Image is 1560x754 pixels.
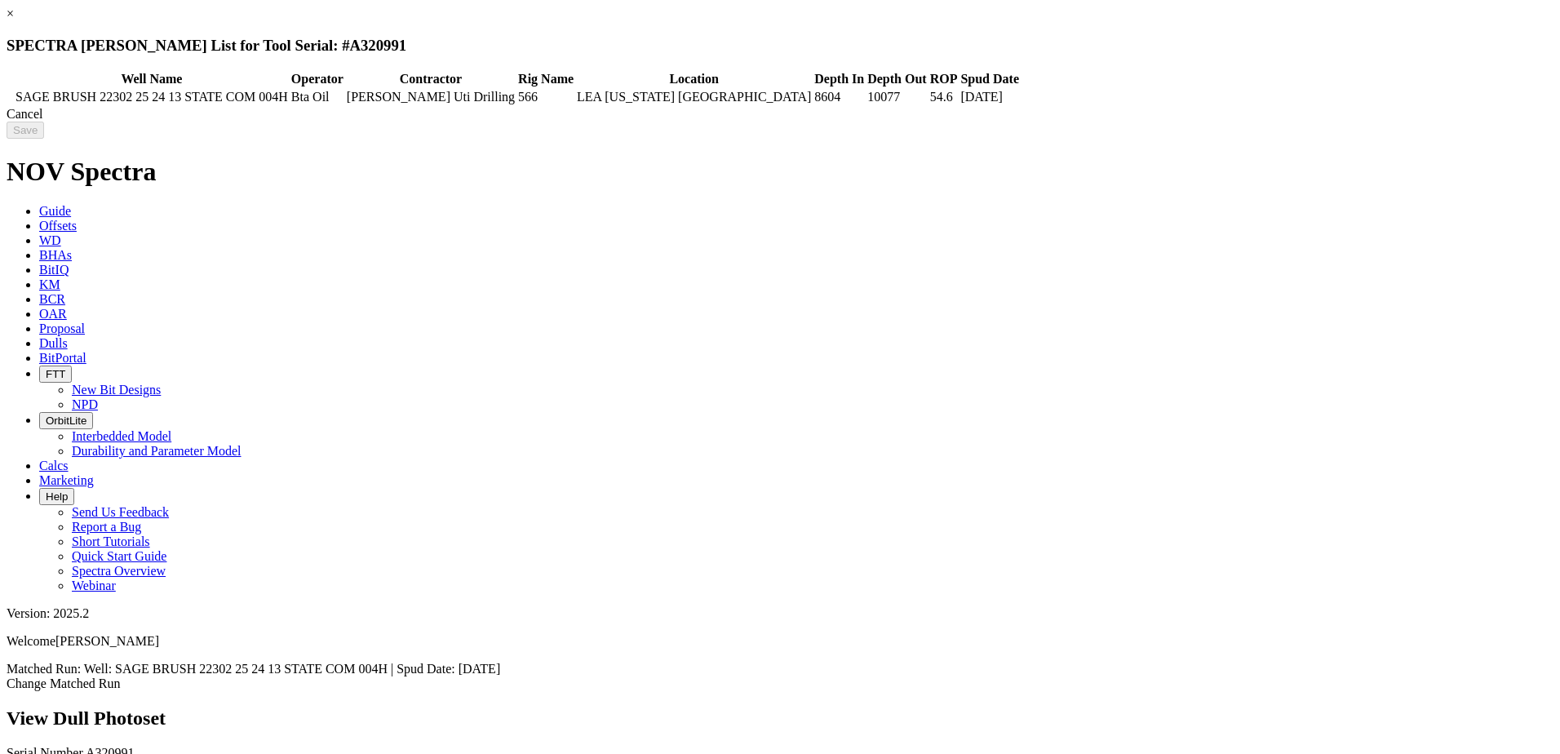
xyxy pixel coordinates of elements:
a: New Bit Designs [72,383,161,397]
th: Well Name [15,71,289,87]
a: Webinar [72,579,116,592]
th: Depth In [813,71,865,87]
td: 8604 [813,89,865,105]
h1: NOV Spectra [7,157,1553,187]
span: Well: SAGE BRUSH 22302 25 24 13 STATE COM 004H | Spud Date: [DATE] [84,662,500,676]
a: NPD [72,397,98,411]
h2: View Dull Photoset [7,707,1553,730]
span: Help [46,490,68,503]
th: Operator [290,71,344,87]
span: Matched Run: [7,662,81,676]
th: Spud Date [959,71,1020,87]
span: OAR [39,307,67,321]
td: 566 [517,89,574,105]
a: Quick Start Guide [72,549,166,563]
span: BCR [39,292,65,306]
span: FTT [46,368,65,380]
a: Interbedded Model [72,429,171,443]
a: Short Tutorials [72,534,150,548]
p: Welcome [7,634,1553,649]
h3: SPECTRA [PERSON_NAME] List for Tool Serial: #A320991 [7,37,1553,55]
td: 54.6 [929,89,959,105]
a: Change Matched Run [7,676,121,690]
td: [PERSON_NAME] Uti Drilling [346,89,516,105]
div: Version: 2025.2 [7,606,1553,621]
a: Send Us Feedback [72,505,169,519]
td: [DATE] [959,89,1020,105]
th: Depth Out [866,71,927,87]
span: [PERSON_NAME] [55,634,159,648]
span: Offsets [39,219,77,233]
th: ROP [929,71,959,87]
span: BHAs [39,248,72,262]
input: Save [7,122,44,139]
a: Durability and Parameter Model [72,444,242,458]
span: KM [39,277,60,291]
th: Location [576,71,812,87]
td: Bta Oil [290,89,344,105]
a: Report a Bug [72,520,141,534]
td: LEA [US_STATE] [GEOGRAPHIC_DATA] [576,89,812,105]
a: Spectra Overview [72,564,166,578]
td: SAGE BRUSH 22302 25 24 13 STATE COM 004H [15,89,289,105]
span: BitPortal [39,351,86,365]
span: BitIQ [39,263,69,277]
span: Marketing [39,473,94,487]
span: Dulls [39,336,68,350]
div: Cancel [7,107,1553,122]
span: Calcs [39,459,69,472]
th: Contractor [346,71,516,87]
span: Guide [39,204,71,218]
span: Proposal [39,322,85,335]
span: OrbitLite [46,415,86,427]
a: × [7,7,14,20]
td: 10077 [866,89,927,105]
span: WD [39,233,61,247]
th: Rig Name [517,71,574,87]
